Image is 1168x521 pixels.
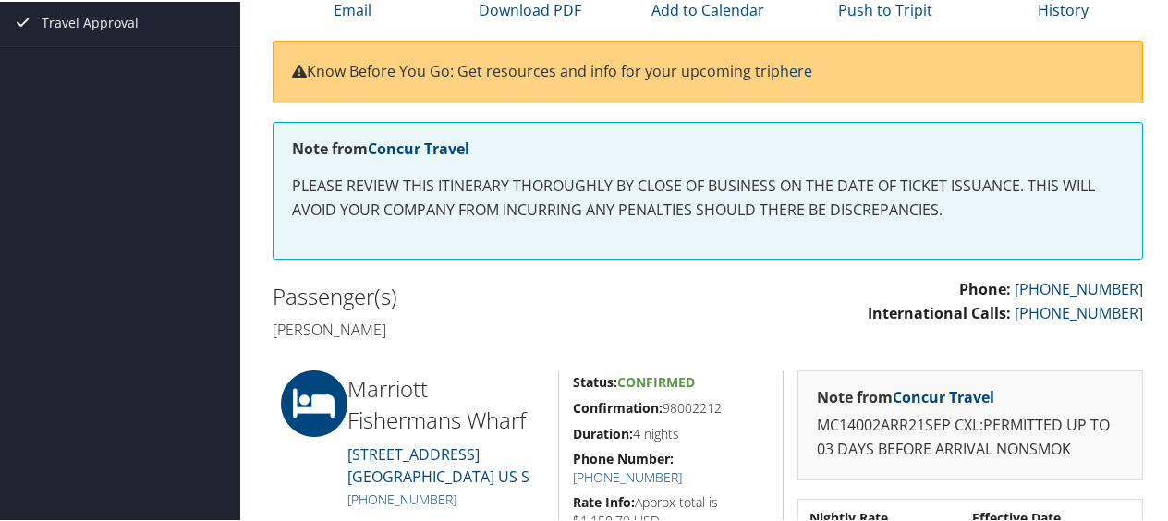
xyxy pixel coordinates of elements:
strong: Note from [292,137,469,157]
strong: Status: [573,371,617,389]
a: Concur Travel [368,137,469,157]
p: PLEASE REVIEW THIS ITINERARY THOROUGHLY BY CLOSE OF BUSINESS ON THE DATE OF TICKET ISSUANCE. THIS... [292,173,1124,220]
h2: Marriott Fishermans Wharf [347,371,544,433]
a: [PHONE_NUMBER] [347,489,456,506]
a: here [780,59,812,79]
a: [STREET_ADDRESS][GEOGRAPHIC_DATA] US S [347,442,529,485]
a: [PHONE_NUMBER] [1015,301,1143,321]
a: Concur Travel [893,385,994,406]
strong: Note from [817,385,994,406]
h4: [PERSON_NAME] [273,318,694,338]
strong: Phone: [959,277,1011,297]
h5: 4 nights [573,423,769,442]
strong: Duration: [573,423,633,441]
span: Confirmed [617,371,695,389]
strong: Confirmation: [573,397,663,415]
a: [PHONE_NUMBER] [573,466,682,484]
h5: 98002212 [573,397,769,416]
p: MC14002ARR21SEP CXL:PERMITTED UP TO 03 DAYS BEFORE ARRIVAL NONSMOK [817,412,1124,459]
strong: Phone Number: [573,448,674,466]
h2: Passenger(s) [273,279,694,310]
strong: International Calls: [868,301,1011,321]
a: [PHONE_NUMBER] [1015,277,1143,297]
strong: Rate Info: [573,491,635,509]
p: Know Before You Go: Get resources and info for your upcoming trip [292,58,1124,82]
